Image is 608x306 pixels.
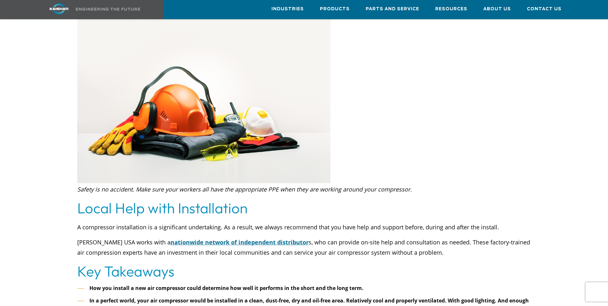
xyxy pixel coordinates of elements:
span: Contact Us [527,5,562,13]
a: Industries [271,0,304,18]
h2: Key Takeaways [77,262,531,280]
h2: Local Help with Installation [77,199,531,217]
span: Resources [435,5,467,13]
img: Engineering the future [76,8,140,11]
p: [PERSON_NAME] USA works with a s, who can provide on-site help and consultation as needed. These ... [77,237,531,258]
img: Workwear [77,14,331,183]
span: Products [320,5,350,13]
em: Safety is no accident. Make sure your workers all have the appropriate PPE when they are working ... [77,185,412,193]
span: About Us [483,5,511,13]
span: Industries [271,5,304,13]
a: Resources [435,0,467,18]
p: A compressor installation is a significant undertaking. As a result, we always recommend that you... [77,222,531,232]
a: nationwide network of independent distributor [171,238,309,246]
a: Parts and Service [366,0,419,18]
a: About Us [483,0,511,18]
a: Products [320,0,350,18]
a: Contact Us [527,0,562,18]
strong: How you install a new air compressor could determine how well it performs in the short and the lo... [89,285,363,292]
span: Parts and Service [366,5,419,13]
img: kaishan logo [35,3,83,14]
